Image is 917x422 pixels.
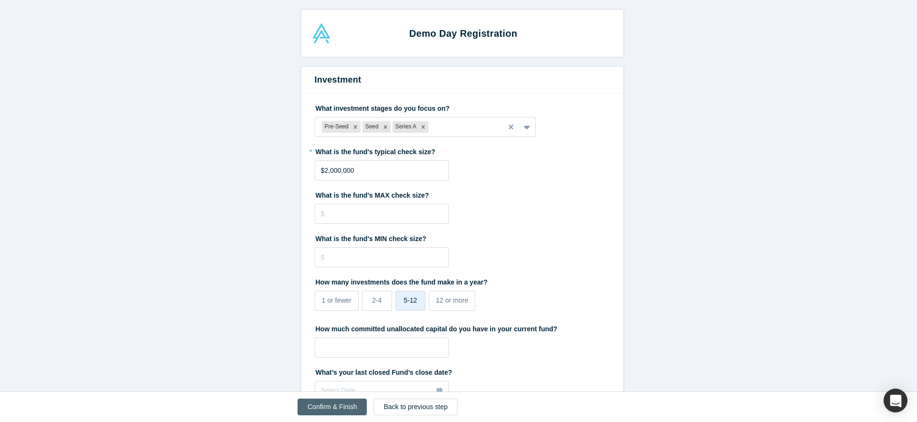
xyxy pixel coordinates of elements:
[315,274,610,287] label: How many investments does the fund make in a year?
[322,296,352,304] span: 1 or fewer
[315,204,449,224] input: $
[372,296,382,304] span: 2-4
[315,144,610,157] label: What is the fund's typical check size?
[321,387,361,394] span: Select Date...
[315,381,449,401] button: Select Date...
[315,364,610,378] label: What’s your last closed Fund’s close date?
[315,187,610,200] label: What is the fund's MAX check size?
[315,231,610,244] label: What is the fund's MIN check size?
[315,74,610,86] h3: Investment
[418,121,428,133] div: Remove Series A
[350,121,361,133] div: Remove Pre-Seed
[380,121,391,133] div: Remove Seed
[393,121,418,133] div: Series A
[322,121,350,133] div: Pre-Seed
[373,399,458,415] button: Back to previous step
[315,160,449,180] input: $
[315,100,610,114] label: What investment stages do you focus on?
[409,28,517,39] strong: Demo Day Registration
[436,296,469,304] span: 12 or more
[315,321,610,334] label: How much committed unallocated capital do you have in your current fund?
[311,23,331,43] img: Alchemist Accelerator Logo
[298,399,367,415] button: Confirm & Finish
[315,247,449,267] input: $
[363,121,380,133] div: Seed
[404,296,417,304] span: 5-12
